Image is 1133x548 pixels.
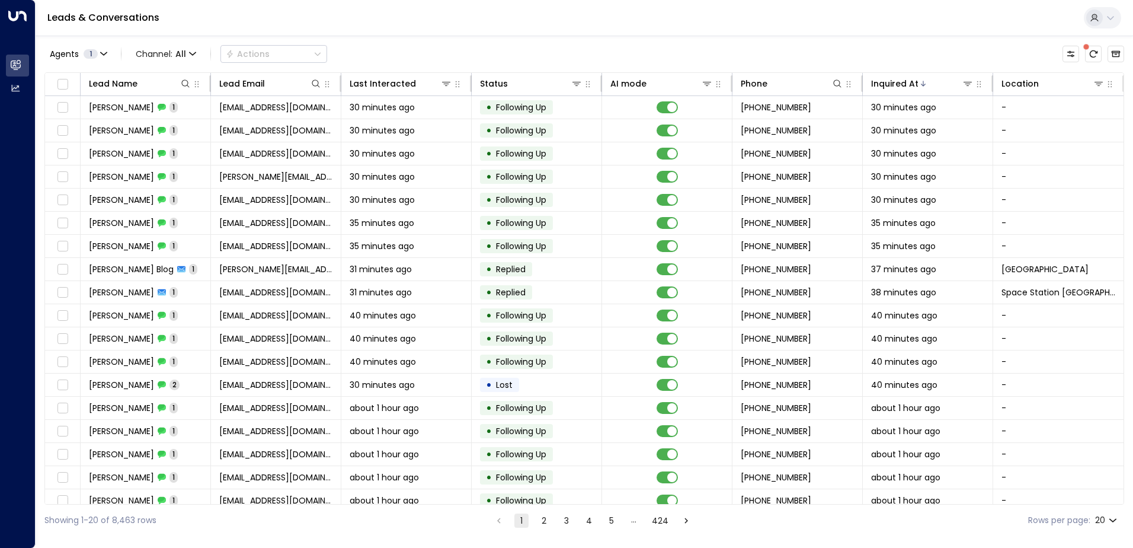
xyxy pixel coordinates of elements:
span: Toggle select row [55,378,70,393]
span: Marc Gauntlett [89,101,154,113]
span: Space Station Brentford [1001,286,1115,298]
span: Following Up [496,448,546,460]
span: 30 minutes ago [350,101,415,113]
span: thorpey8383@gmail.com [219,379,332,391]
span: 30 minutes ago [871,148,936,160]
td: - [993,212,1124,234]
span: Brandon Stenson [89,148,154,160]
span: 37 minutes ago [871,263,936,275]
span: Toggle select row [55,216,70,231]
div: • [486,120,492,141]
td: - [993,235,1124,257]
span: Toggle select row [55,123,70,138]
div: … [627,514,641,528]
span: about 1 hour ago [350,448,419,460]
td: - [993,489,1124,512]
div: • [486,444,492,464]
span: Hazel Carter [89,194,154,206]
div: Inquired At [871,77,974,91]
span: Toggle select row [55,424,70,439]
span: +447845031290 [741,171,811,183]
span: Keziah Darbah [89,240,154,252]
span: 1 [169,171,178,181]
div: • [486,144,492,164]
span: about 1 hour ago [871,495,940,506]
span: 31 minutes ago [350,286,412,298]
button: Go to page 2 [537,514,551,528]
span: Craig Coles [89,217,154,229]
span: farooqzahir@live.co.uk [219,448,332,460]
span: 1 [169,218,178,228]
div: • [486,282,492,302]
span: Taha Imtiaz [89,425,154,437]
button: page 1 [514,514,529,528]
div: • [486,398,492,418]
span: Lost [496,379,513,391]
div: Location [1001,77,1105,91]
div: • [486,97,492,117]
span: Akhil Kumar [89,125,154,136]
button: Go to next page [679,514,693,528]
span: +447711108530 [741,471,811,483]
span: 1 [169,356,178,367]
button: Go to page 5 [604,514,619,528]
span: 1 [169,495,178,505]
span: 1 [169,333,178,343]
button: Go to page 3 [559,514,574,528]
button: Customize [1062,46,1079,62]
span: Toggle select row [55,332,70,346]
span: 30 minutes ago [871,194,936,206]
span: 40 minutes ago [350,310,416,321]
span: about 1 hour ago [871,425,940,437]
div: • [486,259,492,279]
span: Following Up [496,495,546,506]
td: - [993,374,1124,396]
span: about 1 hour ago [871,448,940,460]
div: Phone [741,77,843,91]
span: Toggle select row [55,308,70,323]
span: Following Up [496,194,546,206]
div: Phone [741,77,767,91]
div: AI mode [610,77,646,91]
span: 40 minutes ago [871,310,937,321]
div: • [486,305,492,326]
div: • [486,167,492,187]
span: 30 minutes ago [350,148,415,160]
td: - [993,189,1124,211]
span: 1 [169,125,178,135]
span: about 1 hour ago [350,425,419,437]
span: Toggle select row [55,239,70,254]
button: Agents1 [44,46,111,62]
span: gemmamorris1@hotmail.com [219,310,332,321]
span: +447447553403 [741,286,811,298]
span: 31 minutes ago [350,263,412,275]
a: Leads & Conversations [47,11,159,24]
td: - [993,351,1124,373]
span: Toggle select row [55,447,70,462]
span: tahaimtiaz@hotmail.co.uk [219,425,332,437]
span: There are new threads available. Refresh the grid to view the latest updates. [1085,46,1102,62]
div: Lead Name [89,77,137,91]
div: Actions [226,49,270,59]
span: 1 [169,472,178,482]
button: Actions [220,45,327,63]
button: Go to page 424 [649,514,671,528]
span: Agents [50,50,79,58]
span: 40 minutes ago [871,379,937,391]
button: Channel:All [131,46,201,62]
span: 30 minutes ago [871,125,936,136]
td: - [993,397,1124,419]
td: - [993,119,1124,142]
span: Following Up [496,171,546,183]
div: • [486,467,492,488]
span: 1 [169,287,178,297]
span: 30 minutes ago [350,125,415,136]
td: - [993,142,1124,165]
span: roxandleo@gmail.com [219,356,332,368]
div: Lead Email [219,77,322,91]
span: 35 minutes ago [871,217,936,229]
span: jamesmcauliffe@sky.com [219,471,332,483]
div: Last Interacted [350,77,452,91]
td: - [993,443,1124,466]
span: +447907728780 [741,148,811,160]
